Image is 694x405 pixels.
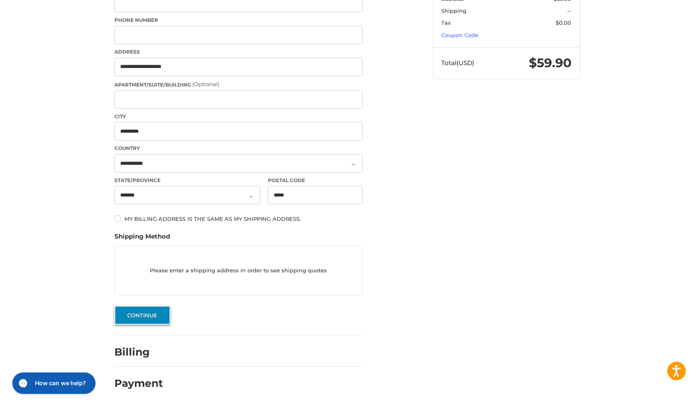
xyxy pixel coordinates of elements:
button: Continue [114,306,170,325]
span: -- [567,7,571,14]
label: Postal Code [268,177,363,184]
p: Please enter a shipping address in order to see shipping quotes [115,262,362,279]
label: Country [114,145,363,152]
label: Apartment/Suite/Building [114,80,363,89]
span: $59.90 [529,55,571,70]
iframe: Gorgias live chat messenger [8,370,98,397]
span: Shipping [441,7,466,14]
h2: Billing [114,346,163,358]
label: State/Province [114,177,260,184]
label: Phone Number [114,16,363,24]
span: Total (USD) [441,59,474,67]
span: $0.00 [556,19,571,26]
label: My billing address is the same as my shipping address. [114,215,363,222]
small: (Optional) [192,81,219,87]
h2: Payment [114,377,163,390]
span: Tax [441,19,451,26]
legend: Shipping Method [114,232,170,245]
label: City [114,113,363,120]
a: Coupon Code [441,32,478,38]
label: Address [114,48,363,56]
